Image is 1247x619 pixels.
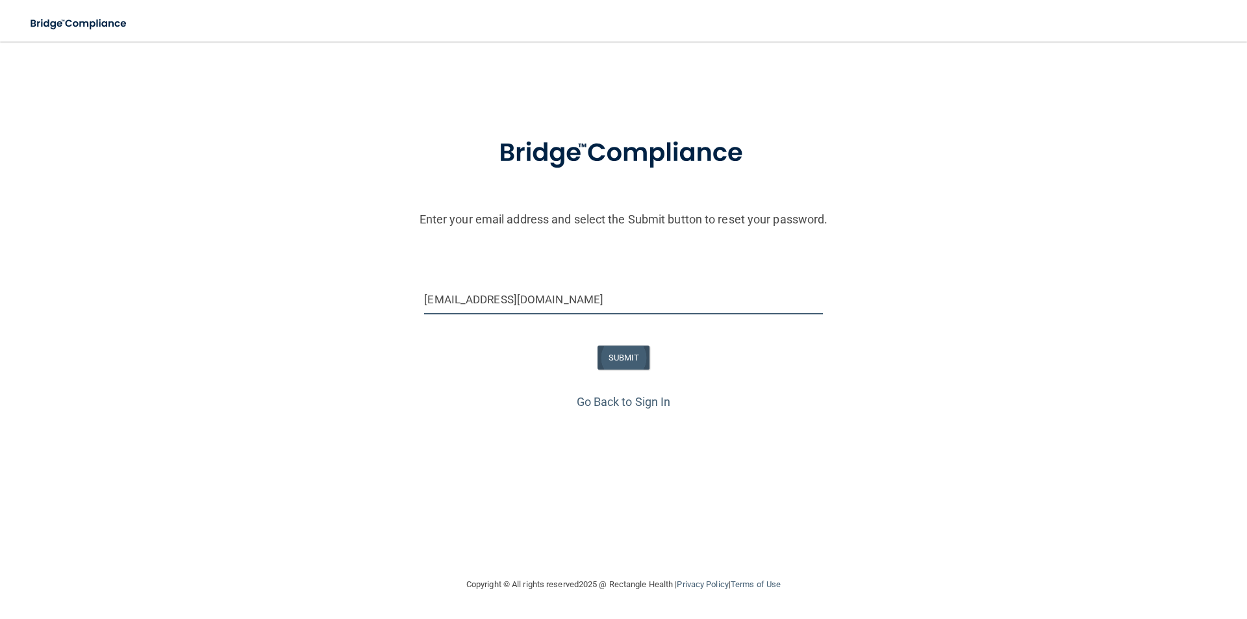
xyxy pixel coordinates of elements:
[424,285,822,314] input: Email
[472,120,775,187] img: bridge_compliance_login_screen.278c3ca4.svg
[731,579,781,589] a: Terms of Use
[677,579,728,589] a: Privacy Policy
[386,564,861,605] div: Copyright © All rights reserved 2025 @ Rectangle Health | |
[577,395,671,409] a: Go Back to Sign In
[19,10,139,37] img: bridge_compliance_login_screen.278c3ca4.svg
[598,346,650,370] button: SUBMIT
